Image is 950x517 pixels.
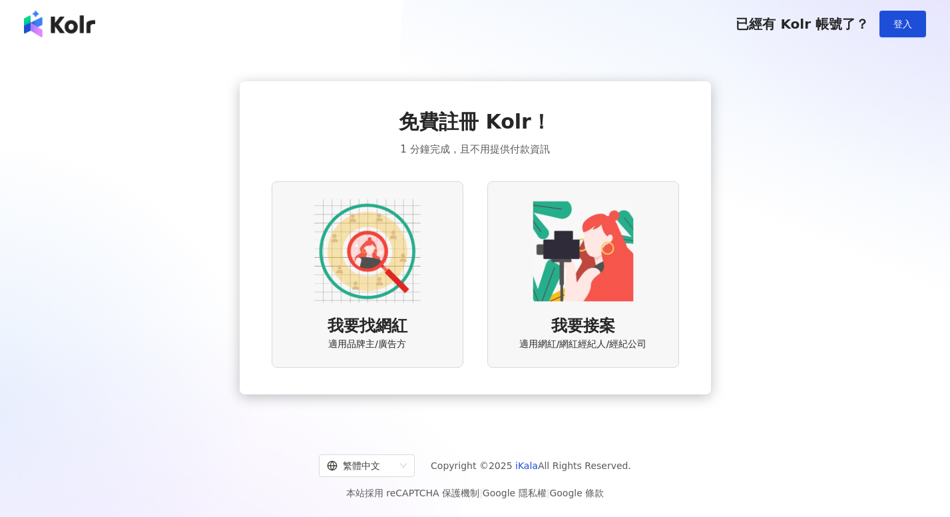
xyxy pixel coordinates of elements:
a: iKala [515,460,538,471]
span: 登入 [893,19,912,29]
span: 已經有 Kolr 帳號了？ [736,16,869,32]
span: 免費註冊 Kolr！ [399,108,551,136]
span: 1 分鐘完成，且不用提供付款資訊 [400,141,549,157]
button: 登入 [879,11,926,37]
a: Google 條款 [549,488,604,498]
span: 本站採用 reCAPTCHA 保護機制 [346,485,604,501]
img: logo [24,11,95,37]
span: | [547,488,550,498]
div: 繁體中文 [327,455,395,476]
span: 適用網紅/網紅經紀人/經紀公司 [519,338,646,351]
img: KOL identity option [530,198,636,304]
span: Copyright © 2025 All Rights Reserved. [431,458,631,474]
span: 我要找網紅 [328,315,407,338]
span: 我要接案 [551,315,615,338]
a: Google 隱私權 [483,488,547,498]
span: | [479,488,483,498]
img: AD identity option [314,198,421,304]
span: 適用品牌主/廣告方 [328,338,406,351]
